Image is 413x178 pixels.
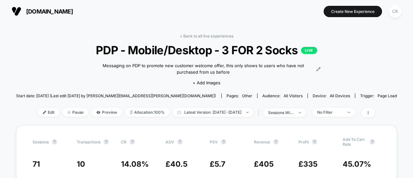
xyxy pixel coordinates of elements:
div: CR [389,5,401,18]
button: ? [370,139,375,144]
span: Latest Version: [DATE] - [DATE] [173,108,253,117]
span: £ [254,160,274,169]
span: Profit [298,140,309,144]
span: Device: [307,93,355,98]
button: ? [312,139,317,144]
span: 335 [303,160,317,169]
img: calendar [177,111,181,114]
button: CR [387,5,403,18]
span: 14.08 % [121,160,149,169]
button: ? [52,139,57,144]
span: | [257,108,263,117]
span: Sessions [33,140,49,144]
span: Preview [92,108,122,117]
button: ? [273,139,278,144]
img: rebalance [130,110,133,114]
span: £ [210,160,225,169]
span: £ [298,160,317,169]
img: end [246,112,248,113]
span: 45.07 % [343,160,371,169]
span: All Visitors [284,93,303,98]
span: CR [121,140,126,144]
span: AOV [166,140,174,144]
span: PDP - Mobile/Desktop - 3 FOR 2 Socks [35,43,378,57]
span: [DOMAIN_NAME] [26,8,73,15]
p: LIVE [301,47,317,54]
span: all devices [330,93,350,98]
span: Edit [38,108,59,117]
span: 405 [259,160,274,169]
button: ? [130,139,135,144]
span: Revenue [254,140,270,144]
span: Pause [63,108,88,117]
div: sessions with impression [268,110,294,115]
img: Visually logo [12,6,21,16]
button: ? [221,139,226,144]
span: 40.5 [170,160,187,169]
div: No Filter [317,110,343,115]
span: Add To Cart Rate [343,137,367,147]
img: end [348,112,350,113]
button: ? [104,139,109,144]
span: Allocation: 100% [125,108,169,117]
img: end [299,112,301,113]
span: 5.7 [215,160,225,169]
img: end [67,111,71,114]
span: 71 [33,160,40,169]
button: [DOMAIN_NAME] [10,6,75,16]
button: Create New Experience [324,6,382,17]
span: other [242,93,252,98]
span: + Add Images [193,80,220,85]
span: Start date: [DATE] (Last edit [DATE] by [PERSON_NAME][EMAIL_ADDRESS][PERSON_NAME][DOMAIN_NAME]) [16,93,216,98]
span: 10 [77,160,85,169]
span: Page Load [378,93,397,98]
div: Audience: [262,93,303,98]
span: £ [166,160,187,169]
button: ? [177,139,183,144]
div: Trigger: [360,93,397,98]
span: Messaging on PDP to promote new customer welcome offer, this only shows to users who have not pur... [92,63,315,75]
a: < Back to all live experiences [180,34,233,38]
div: Pages: [227,93,252,98]
span: PSV [210,140,218,144]
span: Transactions [77,140,100,144]
img: edit [43,111,46,114]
